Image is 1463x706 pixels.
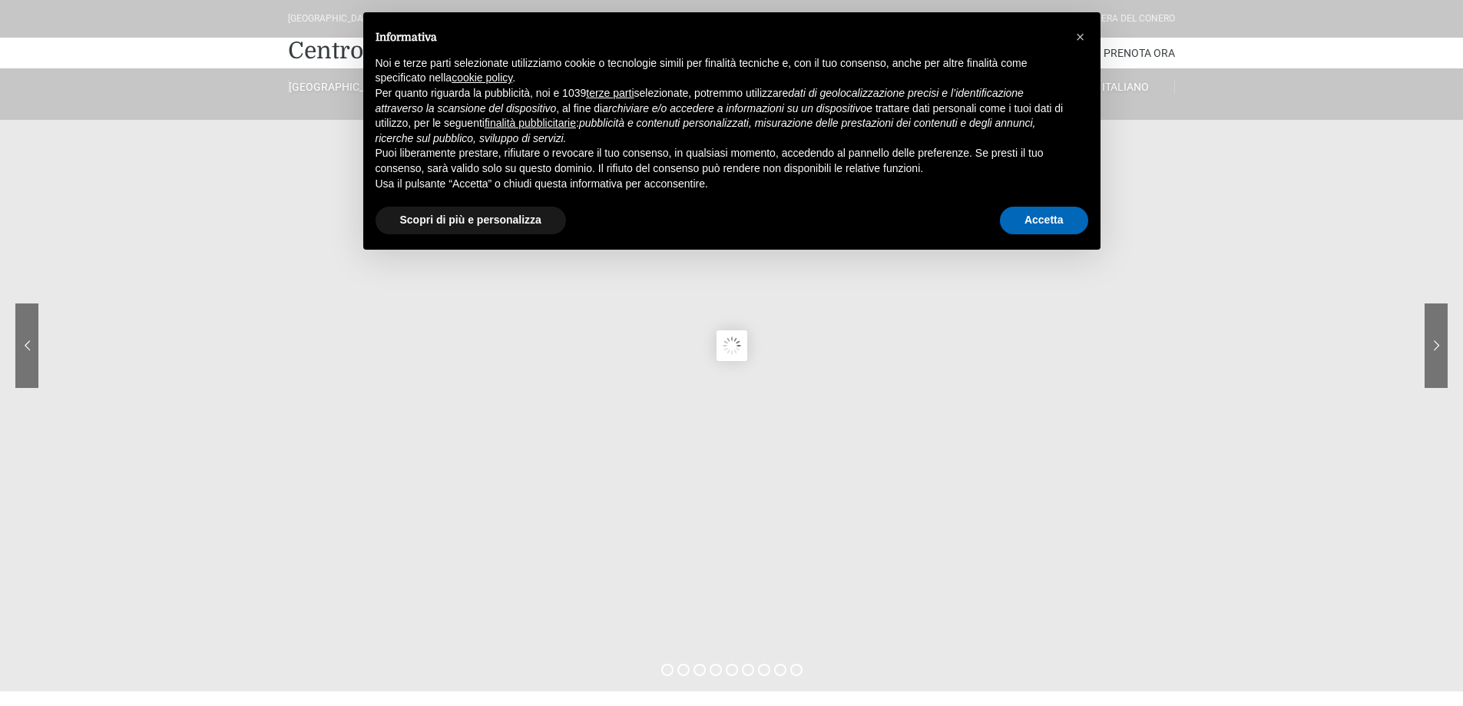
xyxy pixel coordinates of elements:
button: terze parti [586,86,634,101]
h2: Informativa [376,31,1064,44]
a: [GEOGRAPHIC_DATA] [288,80,386,94]
a: cookie policy [452,71,512,84]
p: Noi e terze parti selezionate utilizziamo cookie o tecnologie simili per finalità tecniche e, con... [376,56,1064,86]
p: Per quanto riguarda la pubblicità, noi e 1039 selezionate, potremmo utilizzare , al fine di e tra... [376,86,1064,146]
p: Puoi liberamente prestare, rifiutare o revocare il tuo consenso, in qualsiasi momento, accedendo ... [376,146,1064,176]
span: Italiano [1102,81,1149,93]
div: [GEOGRAPHIC_DATA] [288,12,376,26]
button: Scopri di più e personalizza [376,207,566,234]
em: dati di geolocalizzazione precisi e l’identificazione attraverso la scansione del dispositivo [376,87,1024,114]
button: Accetta [1000,207,1088,234]
em: archiviare e/o accedere a informazioni su un dispositivo [602,102,866,114]
div: Riviera Del Conero [1085,12,1175,26]
a: Centro Vacanze De Angelis [288,35,584,66]
button: finalità pubblicitarie [485,116,576,131]
span: × [1076,28,1085,45]
button: Chiudi questa informativa [1068,25,1093,49]
a: Italiano [1077,80,1175,94]
em: pubblicità e contenuti personalizzati, misurazione delle prestazioni dei contenuti e degli annunc... [376,117,1036,144]
a: Prenota Ora [1104,38,1175,68]
p: Usa il pulsante “Accetta” o chiudi questa informativa per acconsentire. [376,177,1064,192]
